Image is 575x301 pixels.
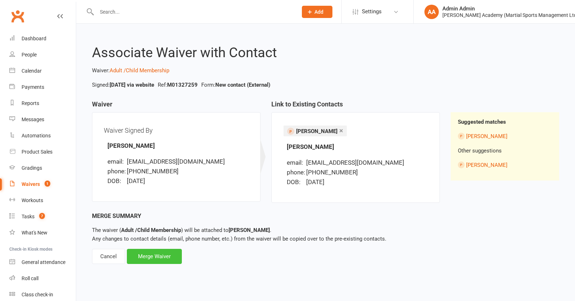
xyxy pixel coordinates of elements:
[9,254,76,270] a: General attendance kiosk mode
[45,181,50,187] span: 1
[156,81,199,89] li: Ref:
[39,213,45,219] span: 7
[22,100,39,106] div: Reports
[362,4,382,20] span: Settings
[9,63,76,79] a: Calendar
[306,169,358,176] span: [PHONE_NUMBER]
[22,36,46,41] div: Dashboard
[9,47,76,63] a: People
[9,160,76,176] a: Gradings
[9,111,76,128] a: Messages
[22,181,40,187] div: Waivers
[167,82,198,88] strong: M01327259
[271,101,440,112] h3: Link to Existing Contacts
[9,31,76,47] a: Dashboard
[104,124,249,137] div: Waiver Signed By
[22,197,43,203] div: Workouts
[110,67,169,74] a: Adult /Child Membership
[22,275,38,281] div: Roll call
[199,81,272,89] li: Form:
[22,133,51,138] div: Automations
[22,149,52,155] div: Product Sales
[22,230,47,236] div: What's New
[458,147,502,154] span: Other suggestions
[90,81,156,89] li: Signed:
[22,117,44,122] div: Messages
[287,168,305,177] div: phone:
[424,5,439,19] div: AA
[22,52,37,58] div: People
[302,6,332,18] button: Add
[92,66,559,75] p: Waiver:
[127,249,182,264] div: Merge Waiver
[339,125,343,136] a: ×
[127,168,179,175] span: [PHONE_NUMBER]
[92,226,559,243] p: Any changes to contact details (email, phone number, etc.) from the waiver will be copied over to...
[229,227,270,233] strong: [PERSON_NAME]
[107,167,125,176] div: phone:
[127,158,225,165] span: [EMAIL_ADDRESS][DOMAIN_NAME]
[107,142,155,149] strong: [PERSON_NAME]
[306,159,404,166] span: [EMAIL_ADDRESS][DOMAIN_NAME]
[127,177,145,184] span: [DATE]
[287,158,305,168] div: email:
[458,119,506,125] strong: Suggested matches
[306,178,325,186] span: [DATE]
[107,176,125,186] div: DOB:
[22,68,42,74] div: Calendar
[9,7,27,25] a: Clubworx
[22,259,65,265] div: General attendance
[22,165,42,171] div: Gradings
[9,176,76,192] a: Waivers 1
[92,227,271,233] span: The waiver ( ) will be attached to .
[9,225,76,241] a: What's New
[287,143,334,150] strong: [PERSON_NAME]
[95,7,293,17] input: Search...
[9,144,76,160] a: Product Sales
[9,95,76,111] a: Reports
[296,128,337,134] span: [PERSON_NAME]
[9,128,76,144] a: Automations
[9,192,76,209] a: Workouts
[314,9,323,15] span: Add
[22,292,53,297] div: Class check-in
[9,79,76,95] a: Payments
[107,157,125,167] div: email:
[287,177,305,187] div: DOB:
[121,227,181,233] strong: Adult /Child Membership
[466,133,507,140] a: [PERSON_NAME]
[9,270,76,287] a: Roll call
[466,162,507,168] a: [PERSON_NAME]
[92,249,125,264] div: Cancel
[92,45,559,60] h2: Associate Waiver with Contact
[22,84,44,90] div: Payments
[92,211,559,221] div: Merge Summary
[22,214,34,219] div: Tasks
[110,82,154,88] strong: [DATE] via website
[9,209,76,225] a: Tasks 7
[92,101,261,112] h3: Waiver
[215,82,270,88] strong: New contact (External)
